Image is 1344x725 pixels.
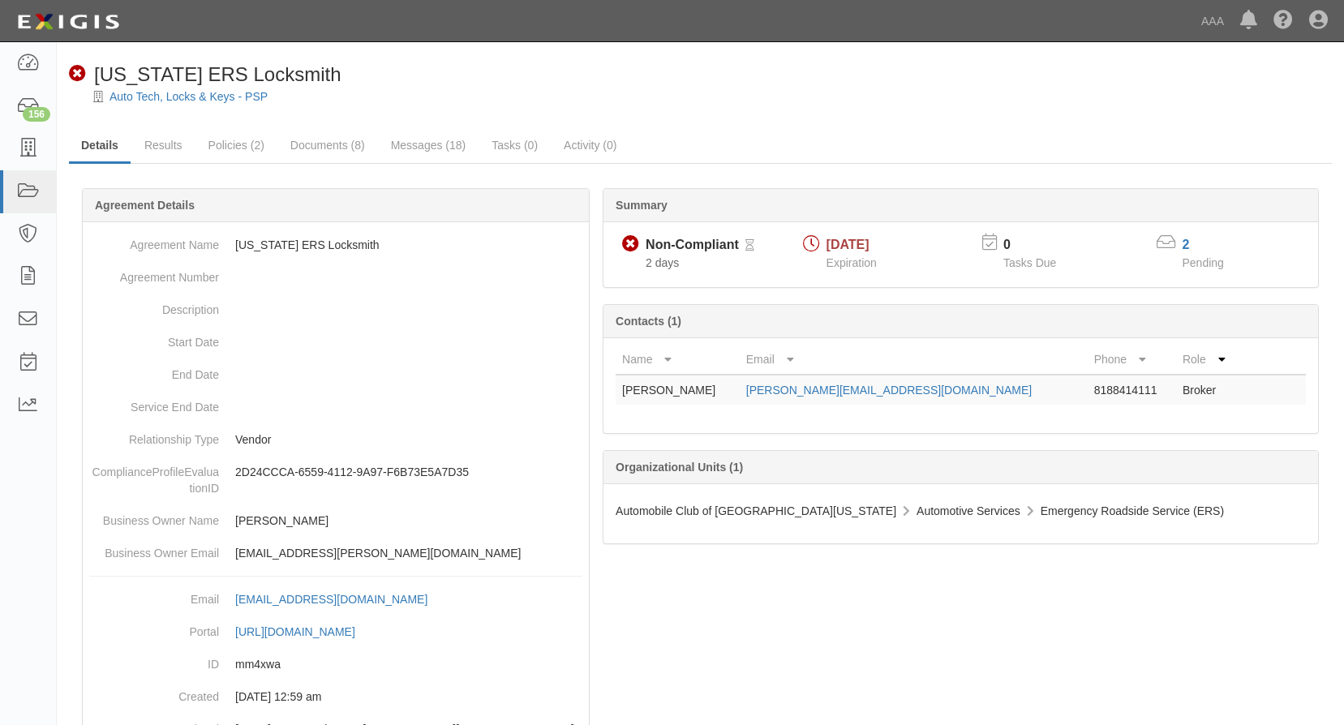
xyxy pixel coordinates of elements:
[89,261,219,285] dt: Agreement Number
[740,345,1088,375] th: Email
[89,456,219,496] dt: ComplianceProfileEvaluationID
[89,648,219,672] dt: ID
[745,240,754,251] i: Pending Review
[89,326,219,350] dt: Start Date
[89,504,219,529] dt: Business Owner Name
[89,229,219,253] dt: Agreement Name
[622,236,639,253] i: Non-Compliant
[616,461,743,474] b: Organizational Units (1)
[1176,375,1241,405] td: Broker
[94,63,341,85] span: [US_STATE] ERS Locksmith
[235,593,445,606] a: [EMAIL_ADDRESS][DOMAIN_NAME]
[827,256,877,269] span: Expiration
[379,129,479,161] a: Messages (18)
[235,625,373,638] a: [URL][DOMAIN_NAME]
[552,129,629,161] a: Activity (0)
[1003,236,1076,255] p: 0
[646,256,679,269] span: Since 09/03/2025
[89,648,582,680] dd: mm4xwa
[616,504,896,517] span: Automobile Club of [GEOGRAPHIC_DATA][US_STATE]
[89,616,219,640] dt: Portal
[196,129,277,161] a: Policies (2)
[89,358,219,383] dt: End Date
[23,107,50,122] div: 156
[616,345,740,375] th: Name
[235,513,582,529] p: [PERSON_NAME]
[132,129,195,161] a: Results
[1088,345,1176,375] th: Phone
[89,537,219,561] dt: Business Owner Email
[89,229,582,261] dd: [US_STATE] ERS Locksmith
[1088,375,1176,405] td: 8188414111
[235,591,427,607] div: [EMAIL_ADDRESS][DOMAIN_NAME]
[69,61,341,88] div: California ERS Locksmith
[1183,256,1224,269] span: Pending
[89,583,219,607] dt: Email
[1273,11,1293,31] i: Help Center - Complianz
[646,236,739,255] div: Non-Compliant
[616,375,740,405] td: [PERSON_NAME]
[109,90,268,103] a: Auto Tech, Locks & Keys - PSP
[1003,256,1056,269] span: Tasks Due
[827,238,870,251] span: [DATE]
[746,384,1032,397] a: [PERSON_NAME][EMAIL_ADDRESS][DOMAIN_NAME]
[479,129,550,161] a: Tasks (0)
[235,545,582,561] p: [EMAIL_ADDRESS][PERSON_NAME][DOMAIN_NAME]
[89,294,219,318] dt: Description
[89,680,219,705] dt: Created
[235,464,582,480] p: 2D24CCCA-6559-4112-9A97-F6B73E5A7D35
[1176,345,1241,375] th: Role
[69,129,131,164] a: Details
[89,423,219,448] dt: Relationship Type
[69,66,86,83] i: Non-Compliant
[12,7,124,36] img: logo-5460c22ac91f19d4615b14bd174203de0afe785f0fc80cf4dbbc73dc1793850b.png
[1041,504,1224,517] span: Emergency Roadside Service (ERS)
[616,199,668,212] b: Summary
[1193,5,1232,37] a: AAA
[89,423,582,456] dd: Vendor
[278,129,377,161] a: Documents (8)
[616,315,681,328] b: Contacts (1)
[89,680,582,713] dd: [DATE] 12:59 am
[1183,238,1190,251] a: 2
[95,199,195,212] b: Agreement Details
[89,391,219,415] dt: Service End Date
[917,504,1020,517] span: Automotive Services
